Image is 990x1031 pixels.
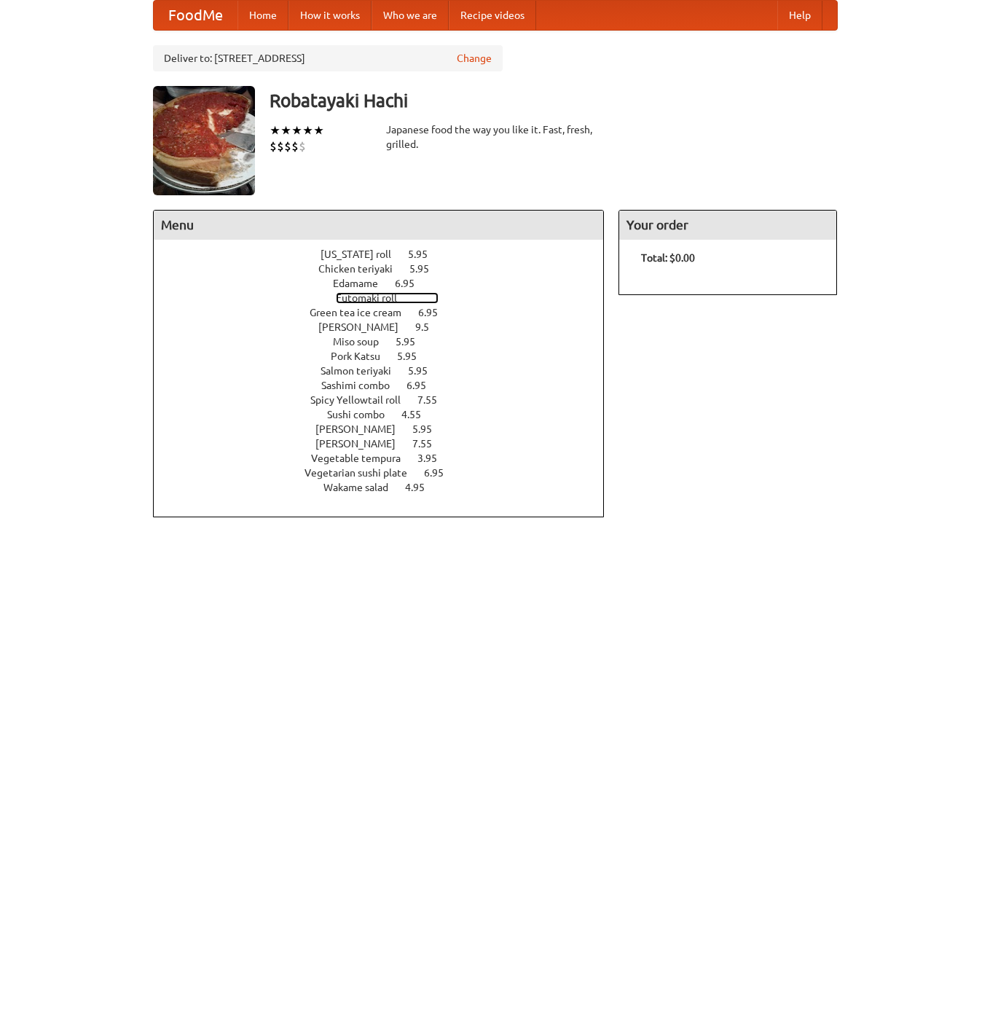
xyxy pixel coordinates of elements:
a: Miso soup 5.95 [333,336,442,348]
li: $ [270,138,277,154]
span: Spicy Yellowtail roll [310,394,415,406]
span: [PERSON_NAME] [315,438,410,450]
span: Futomaki roll [336,292,412,304]
div: Japanese food the way you like it. Fast, fresh, grilled. [386,122,605,152]
span: 6.95 [424,467,458,479]
li: $ [291,138,299,154]
a: FoodMe [154,1,237,30]
b: Total: $0.00 [641,252,695,264]
span: 6.95 [395,278,429,289]
span: 5.95 [396,336,430,348]
span: Sashimi combo [321,380,404,391]
li: ★ [280,122,291,138]
li: ★ [291,122,302,138]
span: 5.95 [408,248,442,260]
a: Home [237,1,288,30]
a: Vegetarian sushi plate 6.95 [305,467,471,479]
li: ★ [313,122,324,138]
a: Pork Katsu 5.95 [331,350,444,362]
div: Deliver to: [STREET_ADDRESS] [153,45,503,71]
span: 9.5 [415,321,444,333]
span: Green tea ice cream [310,307,416,318]
a: Green tea ice cream 6.95 [310,307,465,318]
li: ★ [270,122,280,138]
span: 4.95 [405,482,439,493]
span: Miso soup [333,336,393,348]
span: [US_STATE] roll [321,248,406,260]
span: Wakame salad [323,482,403,493]
a: [PERSON_NAME] 9.5 [318,321,456,333]
span: 5.95 [397,350,431,362]
span: Edamame [333,278,393,289]
li: $ [299,138,306,154]
a: How it works [288,1,372,30]
a: Vegetable tempura 3.95 [311,452,464,464]
h4: Your order [619,211,836,240]
span: 7.55 [417,394,452,406]
a: Recipe videos [449,1,536,30]
a: Spicy Yellowtail roll 7.55 [310,394,464,406]
a: Help [777,1,822,30]
span: [PERSON_NAME] [318,321,413,333]
span: 6.95 [406,380,441,391]
span: 5.95 [408,365,442,377]
span: 4.55 [401,409,436,420]
span: Vegetarian sushi plate [305,467,422,479]
a: Sushi combo 4.55 [327,409,448,420]
a: [US_STATE] roll 5.95 [321,248,455,260]
span: Vegetable tempura [311,452,415,464]
a: Chicken teriyaki 5.95 [318,263,456,275]
span: Pork Katsu [331,350,395,362]
li: $ [277,138,284,154]
img: angular.jpg [153,86,255,195]
span: 7.55 [412,438,447,450]
h3: Robatayaki Hachi [270,86,838,115]
span: 6.95 [418,307,452,318]
span: 5.95 [409,263,444,275]
a: [PERSON_NAME] 5.95 [315,423,459,435]
li: $ [284,138,291,154]
a: Salmon teriyaki 5.95 [321,365,455,377]
a: Change [457,51,492,66]
a: Sashimi combo 6.95 [321,380,453,391]
a: Edamame 6.95 [333,278,441,289]
a: Who we are [372,1,449,30]
li: ★ [302,122,313,138]
span: Chicken teriyaki [318,263,407,275]
span: Salmon teriyaki [321,365,406,377]
a: Futomaki roll [336,292,439,304]
a: Wakame salad 4.95 [323,482,452,493]
span: [PERSON_NAME] [315,423,410,435]
h4: Menu [154,211,604,240]
span: 3.95 [417,452,452,464]
a: [PERSON_NAME] 7.55 [315,438,459,450]
span: Sushi combo [327,409,399,420]
span: 5.95 [412,423,447,435]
